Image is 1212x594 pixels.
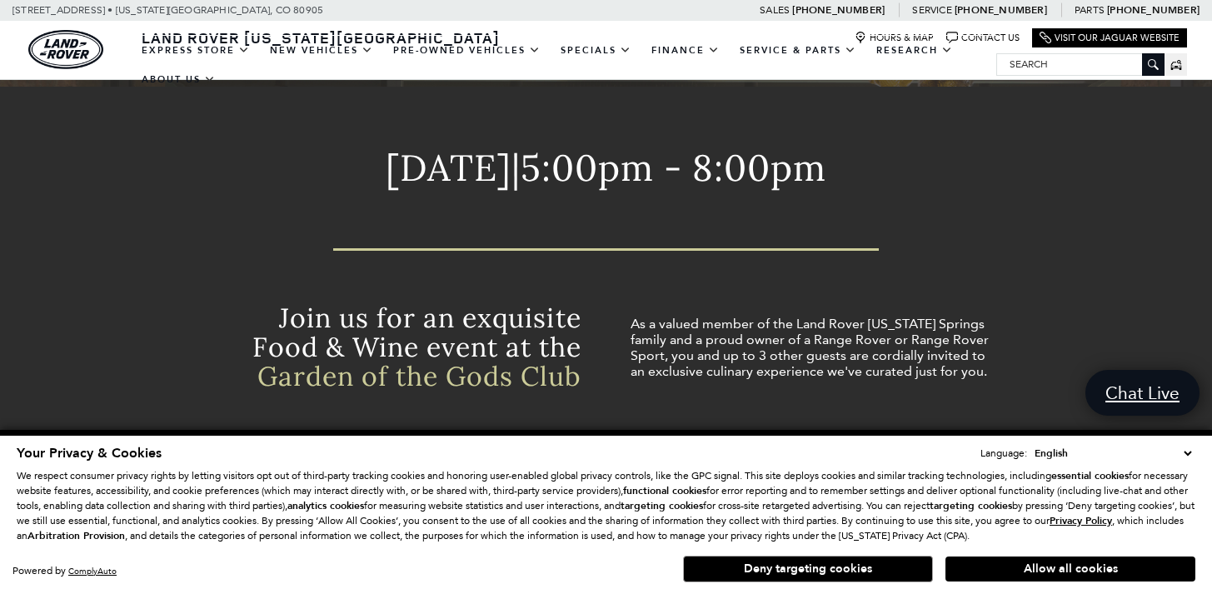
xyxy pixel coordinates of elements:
span: Land Rover [US_STATE][GEOGRAPHIC_DATA] [142,27,500,47]
a: [PHONE_NUMBER] [1107,3,1200,17]
a: [PHONE_NUMBER] [792,3,885,17]
strong: targeting cookies [621,499,703,512]
div: Powered by [12,566,117,577]
span: Your Privacy & Cookies [17,444,162,462]
input: Search [997,54,1164,74]
span: Parts [1075,4,1105,16]
strong: essential cookies [1051,469,1129,482]
span: Sales [760,4,790,16]
a: Specials [551,36,641,65]
a: [PHONE_NUMBER] [955,3,1047,17]
a: ComplyAuto [68,566,117,577]
span: Service [912,4,951,16]
button: Allow all cookies [945,557,1195,582]
div: Language: [980,448,1027,458]
a: New Vehicles [260,36,383,65]
a: Pre-Owned Vehicles [383,36,551,65]
a: Visit Our Jaguar Website [1040,32,1180,44]
h2: Join us for an exquisite Food & Wine event at the [12,303,581,392]
select: Language Select [1030,445,1195,462]
u: Privacy Policy [1050,514,1112,527]
a: Service & Parts [730,36,866,65]
a: Contact Us [946,32,1020,44]
strong: targeting cookies [930,499,1012,512]
p: As a valued member of the Land Rover [US_STATE] Springs family and a proud owner of a Range Rover... [631,287,999,379]
strong: functional cookies [623,484,706,497]
a: Finance [641,36,730,65]
strong: analytics cookies [287,499,364,512]
p: We respect consumer privacy rights by letting visitors opt out of third-party tracking cookies an... [17,468,1195,543]
strong: Arbitration Provision [27,529,125,542]
a: land-rover [28,30,103,69]
span: Garden of the Gods Club [257,359,581,393]
a: Chat Live [1085,370,1200,416]
a: Research [866,36,963,65]
a: Hours & Map [855,32,934,44]
nav: Main Navigation [132,36,996,94]
span: | [511,144,521,191]
a: EXPRESS STORE [132,36,260,65]
img: Land Rover [28,30,103,69]
a: Land Rover [US_STATE][GEOGRAPHIC_DATA] [132,27,510,47]
button: Deny targeting cookies [683,556,933,582]
a: [STREET_ADDRESS] • [US_STATE][GEOGRAPHIC_DATA], CO 80905 [12,4,323,16]
a: About Us [132,65,226,94]
a: Privacy Policy [1050,515,1112,527]
span: Chat Live [1097,382,1188,404]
